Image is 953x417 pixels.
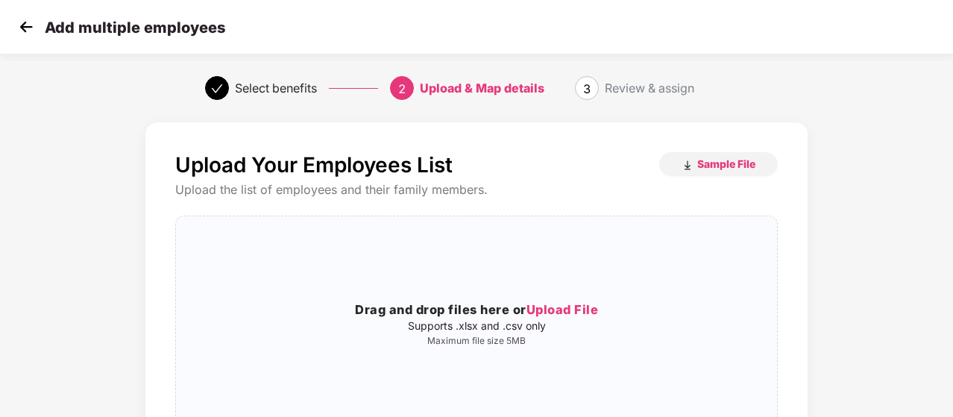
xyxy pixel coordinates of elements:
button: Sample File [659,152,778,176]
span: Upload File [526,302,599,317]
h3: Drag and drop files here or [176,301,777,320]
img: download_icon [682,160,693,172]
span: 3 [583,81,591,96]
p: Upload Your Employees List [175,152,453,178]
div: Upload the list of employees and their family members. [175,182,778,198]
div: Select benefits [235,76,317,100]
p: Add multiple employees [45,19,225,37]
p: Supports .xlsx and .csv only [176,320,777,332]
span: 2 [398,81,406,96]
img: svg+xml;base64,PHN2ZyB4bWxucz0iaHR0cDovL3d3dy53My5vcmcvMjAwMC9zdmciIHdpZHRoPSIzMCIgaGVpZ2h0PSIzMC... [15,16,37,38]
span: check [211,83,223,95]
p: Maximum file size 5MB [176,335,777,347]
div: Review & assign [605,76,694,100]
div: Upload & Map details [420,76,544,100]
span: Sample File [697,157,755,171]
